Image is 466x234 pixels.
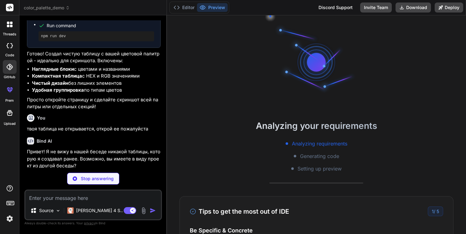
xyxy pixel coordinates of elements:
[5,53,14,58] label: code
[32,80,68,86] strong: Чистый дизайн
[32,87,84,93] strong: Удобная группировка
[315,3,356,13] div: Discord Support
[190,207,289,216] h3: Tips to get the most out of IDE
[27,50,161,64] p: Готово! Создал чистую таблицу с вашей цветовой палитрой - идеально для скриншота. Включены:
[27,148,161,170] p: Привет! Я не вижу в нашей беседе никакой таблицы, которую я создавал ранее. Возможно, вы имеете в...
[32,87,161,94] li: по типам цветов
[32,66,161,73] li: с цветами и названиями
[24,5,70,11] span: color_palette_demo
[37,115,45,121] h6: You
[197,3,228,12] button: Preview
[150,207,156,214] img: icon
[171,3,197,12] button: Editor
[437,209,439,214] span: 5
[5,98,14,103] label: prem
[4,213,15,224] img: settings
[47,23,154,29] span: Run command
[432,209,434,214] span: 1
[76,207,123,214] p: [PERSON_NAME] 4 S..
[167,119,466,132] h2: Analyzing your requirements
[3,32,16,37] label: threads
[67,207,74,214] img: Claude 4 Sonnet
[41,34,152,39] pre: npm run dev
[435,3,463,13] button: Deploy
[55,208,61,213] img: Pick Models
[300,152,339,160] span: Generating code
[140,207,147,214] img: attachment
[39,207,54,214] p: Source
[4,121,16,126] label: Upload
[360,3,392,13] button: Invite Team
[292,140,347,147] span: Analyzing requirements
[32,73,161,80] li: с HEX и RGB значениями
[32,80,161,87] li: без лишних элементов
[37,138,52,144] h6: Bind AI
[84,221,95,225] span: privacy
[81,175,114,182] p: Stop answering
[32,73,82,79] strong: Компактная таблица
[27,96,161,110] p: Просто откройте страницу и сделайте скриншот всей палитры или отдельных секций!
[298,165,342,172] span: Setting up preview
[396,3,431,13] button: Download
[32,66,74,72] strong: Наглядные блоки
[4,74,15,80] label: GitHub
[27,125,161,133] p: твоя таблица не открывается, открой ее пожалуйста
[24,220,162,226] p: Always double-check its answers. Your in Bind
[428,206,443,216] div: /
